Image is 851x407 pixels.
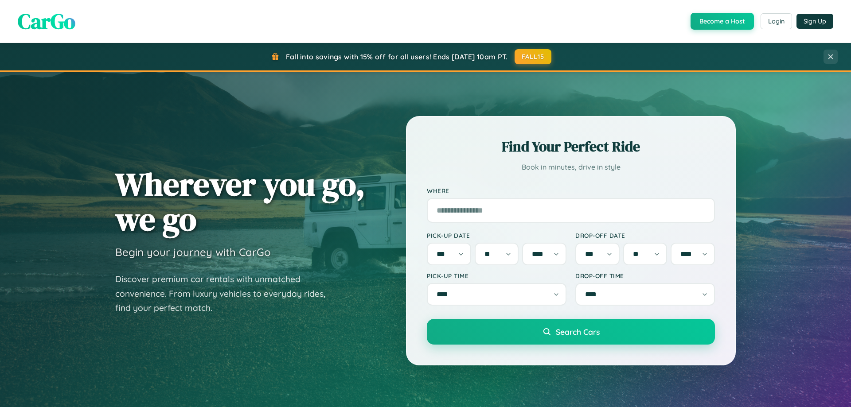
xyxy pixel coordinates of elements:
h1: Wherever you go, we go [115,167,365,236]
button: Sign Up [796,14,833,29]
p: Book in minutes, drive in style [427,161,715,174]
p: Discover premium car rentals with unmatched convenience. From luxury vehicles to everyday rides, ... [115,272,337,315]
button: Search Cars [427,319,715,345]
h3: Begin your journey with CarGo [115,245,271,259]
span: Fall into savings with 15% off for all users! Ends [DATE] 10am PT. [286,52,508,61]
label: Drop-off Date [575,232,715,239]
h2: Find Your Perfect Ride [427,137,715,156]
button: Login [761,13,792,29]
span: CarGo [18,7,75,36]
button: Become a Host [691,13,754,30]
label: Drop-off Time [575,272,715,279]
button: FALL15 [515,49,552,64]
label: Pick-up Date [427,232,566,239]
label: Pick-up Time [427,272,566,279]
label: Where [427,187,715,194]
span: Search Cars [556,327,600,337]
